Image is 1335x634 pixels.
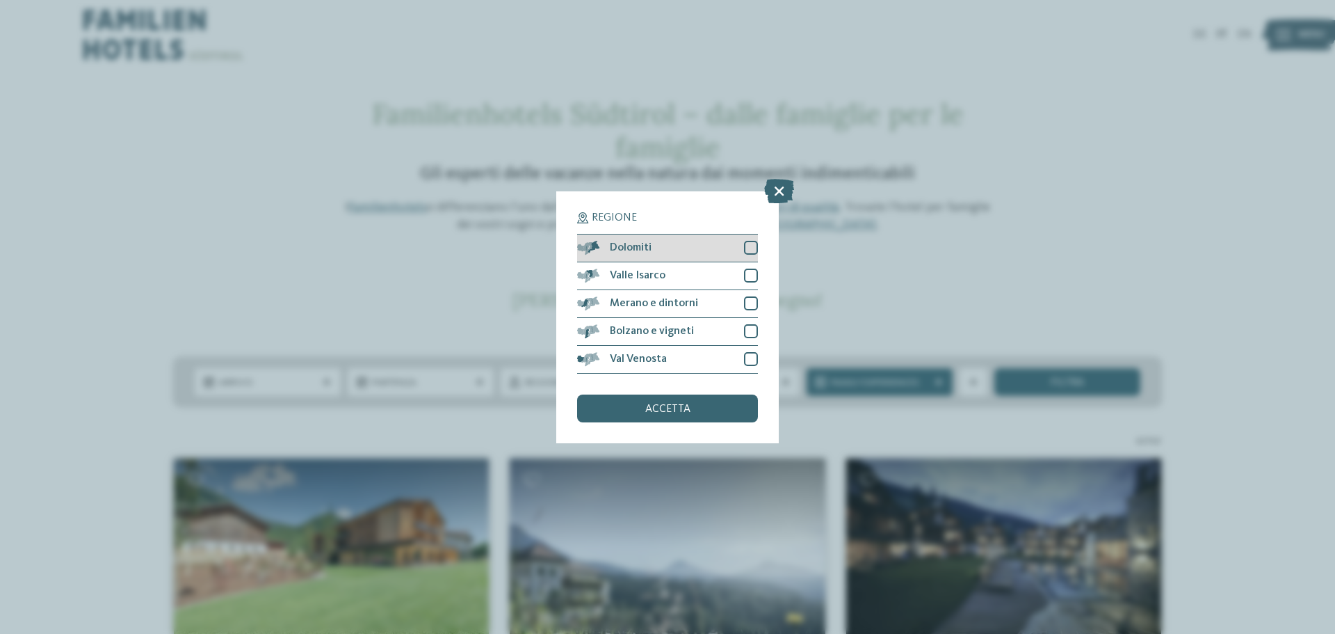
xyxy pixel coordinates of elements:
[610,354,667,365] span: Val Venosta
[610,298,698,309] span: Merano e dintorni
[645,404,690,415] span: accetta
[610,270,665,281] span: Valle Isarco
[610,242,652,253] span: Dolomiti
[610,326,694,337] span: Bolzano e vigneti
[592,212,637,223] span: Regione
